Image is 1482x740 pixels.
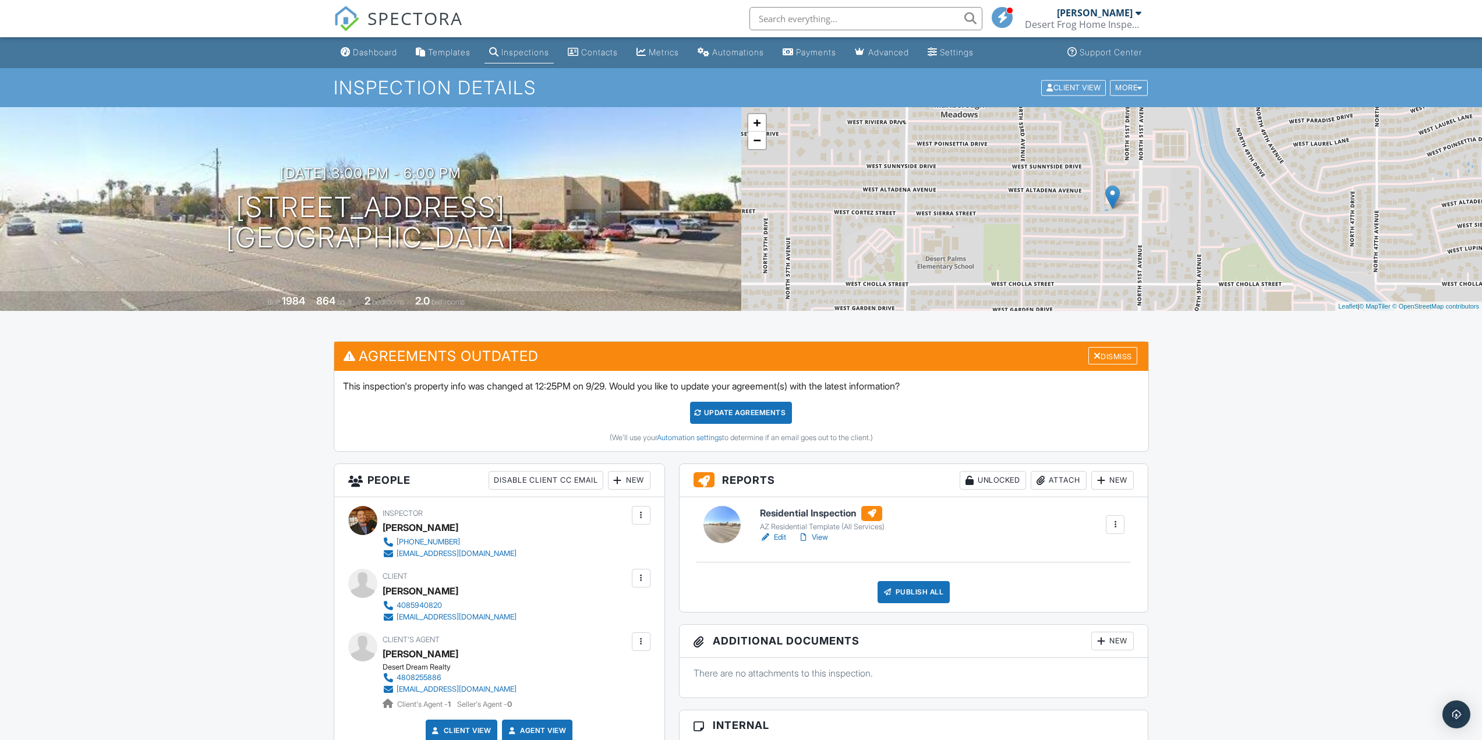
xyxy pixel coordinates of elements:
[507,700,512,709] strong: 0
[778,42,841,63] a: Payments
[760,532,786,543] a: Edit
[1040,83,1109,91] a: Client View
[1392,303,1479,310] a: © OpenStreetMap contributors
[334,371,1148,451] div: This inspection's property info was changed at 12:25PM on 9/29. Would you like to update your agr...
[457,700,512,709] span: Seller's Agent -
[334,342,1148,370] h3: Agreements Outdated
[397,673,441,682] div: 4808255886
[415,295,430,307] div: 2.0
[1031,471,1087,490] div: Attach
[940,47,974,57] div: Settings
[878,581,950,603] div: Publish All
[353,47,397,57] div: Dashboard
[367,6,463,30] span: SPECTORA
[383,548,517,560] a: [EMAIL_ADDRESS][DOMAIN_NAME]
[1442,700,1470,728] div: Open Intercom Messenger
[383,645,458,663] a: [PERSON_NAME]
[397,685,517,694] div: [EMAIL_ADDRESS][DOMAIN_NAME]
[563,42,622,63] a: Contacts
[334,16,463,40] a: SPECTORA
[923,42,978,63] a: Settings
[1080,47,1142,57] div: Support Center
[868,47,909,57] div: Advanced
[397,537,460,547] div: [PHONE_NUMBER]
[334,6,359,31] img: The Best Home Inspection Software - Spectora
[383,672,517,684] a: 4808255886
[280,165,461,181] h3: [DATE] 3:00 pm - 6:00 pm
[282,295,305,307] div: 1984
[316,295,335,307] div: 864
[748,132,766,149] a: Zoom out
[383,509,423,518] span: Inspector
[608,471,650,490] div: New
[680,464,1148,497] h3: Reports
[1359,303,1391,310] a: © MapTiler
[411,42,475,63] a: Templates
[383,684,517,695] a: [EMAIL_ADDRESS][DOMAIN_NAME]
[1063,42,1147,63] a: Support Center
[397,700,452,709] span: Client's Agent -
[501,47,549,57] div: Inspections
[712,47,764,57] div: Automations
[383,519,458,536] div: [PERSON_NAME]
[267,298,280,306] span: Built
[690,402,792,424] div: Update Agreements
[383,572,408,580] span: Client
[397,549,517,558] div: [EMAIL_ADDRESS][DOMAIN_NAME]
[632,42,684,63] a: Metrics
[1025,19,1141,30] div: Desert Frog Home Inspections LLC
[1041,80,1106,95] div: Client View
[383,663,526,672] div: Desert Dream Realty
[484,42,554,63] a: Inspections
[796,47,836,57] div: Payments
[383,635,440,644] span: Client's Agent
[798,532,828,543] a: View
[383,611,517,623] a: [EMAIL_ADDRESS][DOMAIN_NAME]
[1091,471,1134,490] div: New
[334,464,664,497] h3: People
[334,77,1149,98] h1: Inspection Details
[383,536,517,548] a: [PHONE_NUMBER]
[1088,347,1137,365] div: Dismiss
[489,471,603,490] div: Disable Client CC Email
[506,725,566,737] a: Agent View
[428,47,471,57] div: Templates
[1057,7,1133,19] div: [PERSON_NAME]
[850,42,914,63] a: Advanced
[760,506,885,521] h6: Residential Inspection
[1110,80,1148,95] div: More
[397,601,442,610] div: 4085940820
[383,582,458,600] div: [PERSON_NAME]
[226,192,515,254] h1: [STREET_ADDRESS] [GEOGRAPHIC_DATA]
[680,625,1148,658] h3: Additional Documents
[365,295,370,307] div: 2
[649,47,679,57] div: Metrics
[760,506,885,532] a: Residential Inspection AZ Residential Template (All Services)
[336,42,402,63] a: Dashboard
[760,522,885,532] div: AZ Residential Template (All Services)
[960,471,1026,490] div: Unlocked
[372,298,404,306] span: bedrooms
[448,700,451,709] strong: 1
[1091,632,1134,650] div: New
[343,433,1140,442] div: (We'll use your to determine if an email goes out to the client.)
[337,298,353,306] span: sq. ft.
[1335,302,1482,311] div: |
[693,42,769,63] a: Automations (Basic)
[430,725,491,737] a: Client View
[749,7,982,30] input: Search everything...
[383,600,517,611] a: 4085940820
[431,298,465,306] span: bathrooms
[581,47,618,57] div: Contacts
[397,612,517,622] div: [EMAIL_ADDRESS][DOMAIN_NAME]
[694,667,1134,679] p: There are no attachments to this inspection.
[657,433,722,442] a: Automation settings
[1338,303,1357,310] a: Leaflet
[748,114,766,132] a: Zoom in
